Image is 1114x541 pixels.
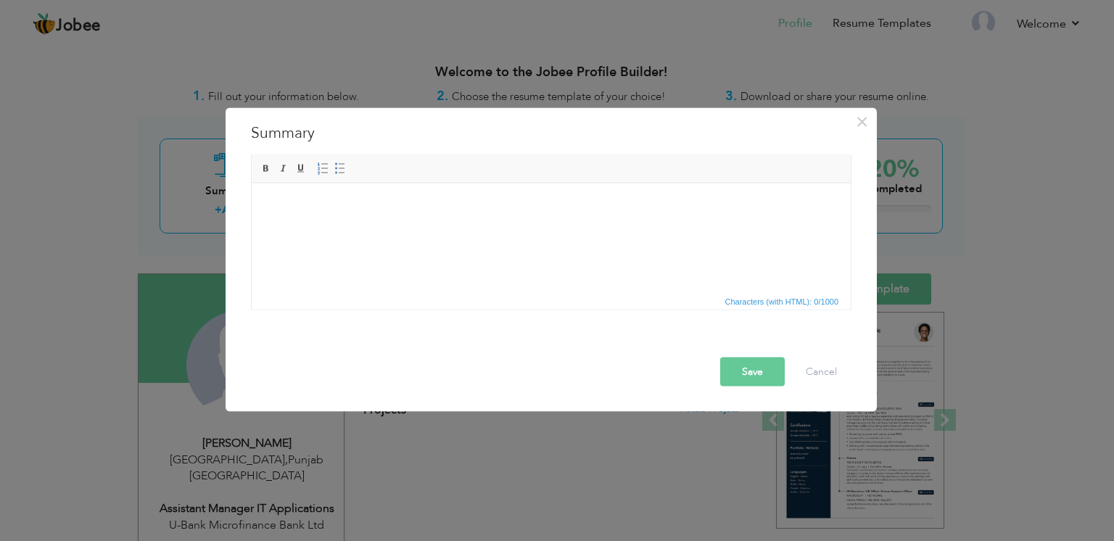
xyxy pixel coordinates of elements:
[850,110,873,133] button: Close
[293,161,309,177] a: Underline
[251,123,851,144] h3: Summary
[856,109,868,135] span: ×
[332,161,348,177] a: Insert/Remove Bulleted List
[258,161,274,177] a: Bold
[720,358,785,387] button: Save
[315,161,331,177] a: Insert/Remove Numbered List
[791,358,851,387] button: Cancel
[276,161,292,177] a: Italic
[722,295,842,308] span: Characters (with HTML): 0/1000
[252,183,851,292] iframe: Rich Text Editor, summaryEditor
[722,295,843,308] div: Statistics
